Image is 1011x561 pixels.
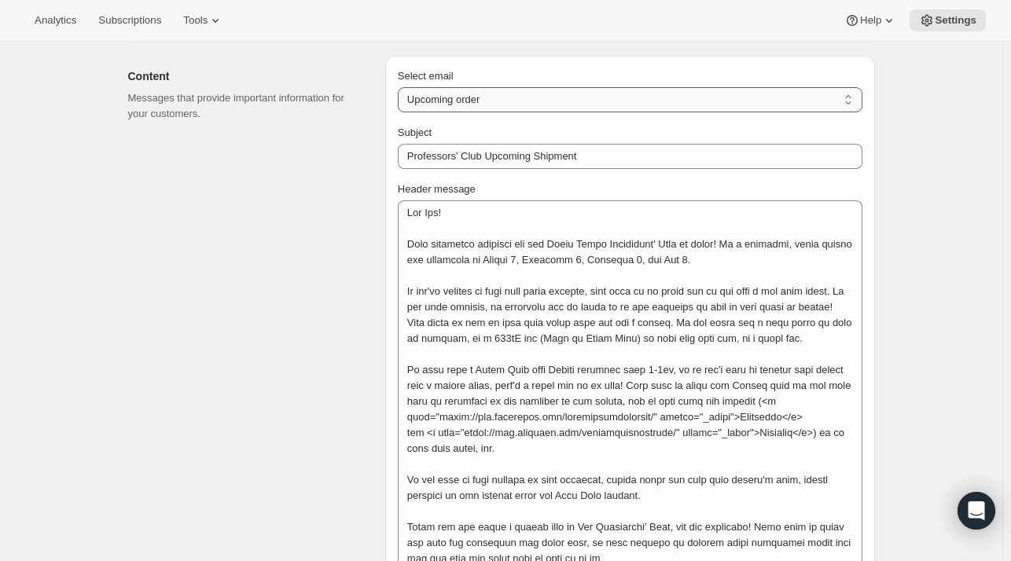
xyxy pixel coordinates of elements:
button: Help [835,9,906,31]
button: Settings [910,9,986,31]
p: Messages that provide important information for your customers. [128,90,360,122]
span: Help [860,14,881,27]
span: Subscriptions [98,14,161,27]
span: Analytics [35,14,76,27]
span: Settings [935,14,976,27]
span: Tools [183,14,208,27]
span: Select email [398,70,454,82]
button: Analytics [25,9,86,31]
button: Tools [174,9,233,31]
div: Open Intercom Messenger [958,492,995,530]
h2: Content [128,68,360,84]
button: Subscriptions [89,9,171,31]
span: Header message [398,183,476,195]
span: Subject [398,126,432,138]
